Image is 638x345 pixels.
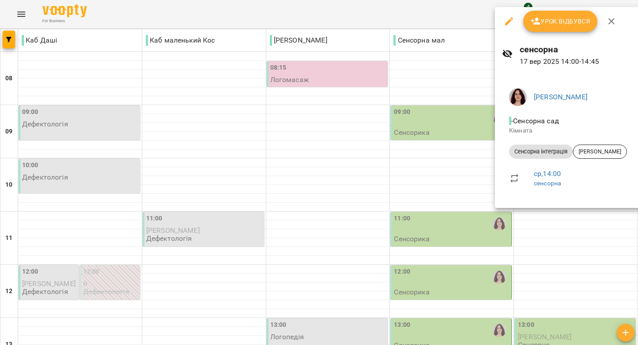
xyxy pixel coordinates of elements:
[534,180,561,187] a: сенсорна
[534,93,587,101] a: [PERSON_NAME]
[520,43,634,56] h6: сенсорна
[573,148,626,156] span: [PERSON_NAME]
[523,11,598,32] button: Урок відбувся
[530,16,591,27] span: Урок відбувся
[509,117,560,125] span: - Сенсорна сад
[520,56,634,67] p: 17 вер 2025 14:00 - 14:45
[573,145,627,159] div: [PERSON_NAME]
[534,169,561,178] a: ср , 14:00
[509,88,527,106] img: 170a41ecacc6101aff12a142c38b6f34.jpeg
[509,126,627,135] p: Кімната
[509,148,573,156] span: Сенсорна інтеграція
